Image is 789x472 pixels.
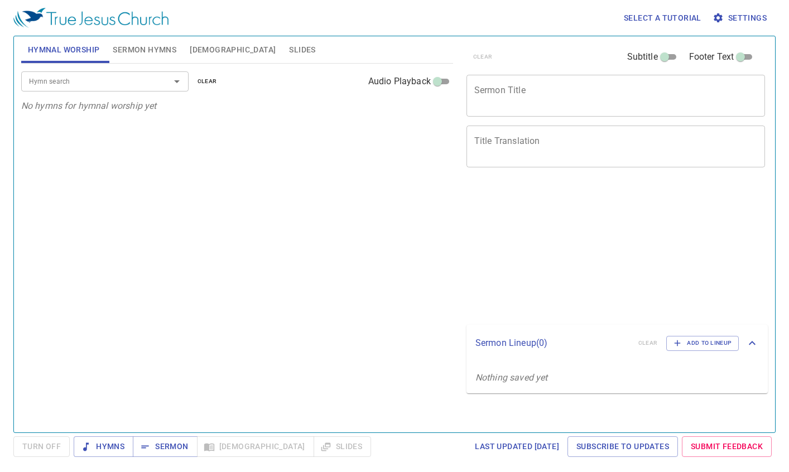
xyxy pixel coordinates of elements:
div: Sermon Lineup(0)clearAdd to Lineup [466,325,768,362]
button: clear [191,75,224,88]
a: Last updated [DATE] [470,436,564,457]
span: Subscribe to Updates [576,440,669,454]
span: Subtitle [627,50,658,64]
img: True Jesus Church [13,8,169,28]
i: Nothing saved yet [475,372,548,383]
button: Settings [710,8,771,28]
span: Add to Lineup [673,338,732,348]
span: Audio Playback [368,75,431,88]
span: Select a tutorial [624,11,701,25]
button: Open [169,74,185,89]
span: Sermon [142,440,188,454]
span: Footer Text [689,50,734,64]
span: Settings [715,11,767,25]
button: Add to Lineup [666,336,739,350]
span: Submit Feedback [691,440,763,454]
span: Hymns [83,440,124,454]
span: [DEMOGRAPHIC_DATA] [190,43,276,57]
p: Sermon Lineup ( 0 ) [475,336,629,350]
span: Last updated [DATE] [475,440,559,454]
span: Hymnal Worship [28,43,100,57]
i: No hymns for hymnal worship yet [21,100,157,111]
span: Sermon Hymns [113,43,176,57]
iframe: from-child [462,179,707,321]
button: Select a tutorial [619,8,706,28]
a: Submit Feedback [682,436,772,457]
a: Subscribe to Updates [567,436,678,457]
span: Slides [289,43,315,57]
button: Hymns [74,436,133,457]
button: Sermon [133,436,197,457]
span: clear [198,76,217,86]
